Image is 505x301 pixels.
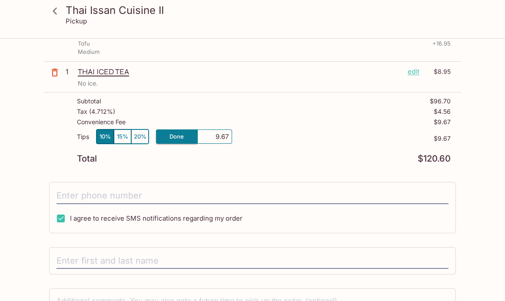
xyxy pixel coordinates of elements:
[430,98,451,105] p: $96.70
[56,188,449,204] input: Enter phone number
[408,67,419,76] p: edit
[77,155,97,163] p: Total
[156,129,197,144] button: Done
[66,17,87,25] p: Pickup
[114,129,131,144] button: 15%
[77,133,89,140] p: Tips
[78,40,90,48] p: Tofu
[131,129,149,144] button: 20%
[70,214,243,222] span: I agree to receive SMS notifications regarding my order
[66,3,454,17] h3: Thai Issan Cuisine II
[434,119,451,126] p: $9.67
[434,108,451,115] p: $4.56
[96,129,114,144] button: 10%
[418,155,451,163] p: $120.60
[66,67,74,76] p: 1
[432,40,451,48] p: + 16.95
[78,48,100,56] p: Medium
[56,253,449,269] input: Enter first and last name
[232,135,451,142] p: $9.67
[77,119,126,126] p: Convenience Fee
[78,80,451,87] p: No ice.
[78,67,401,76] p: THAI ICED TEA
[425,67,451,76] p: $8.95
[77,98,101,105] p: Subtotal
[77,108,115,115] p: Tax ( 4.712% )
